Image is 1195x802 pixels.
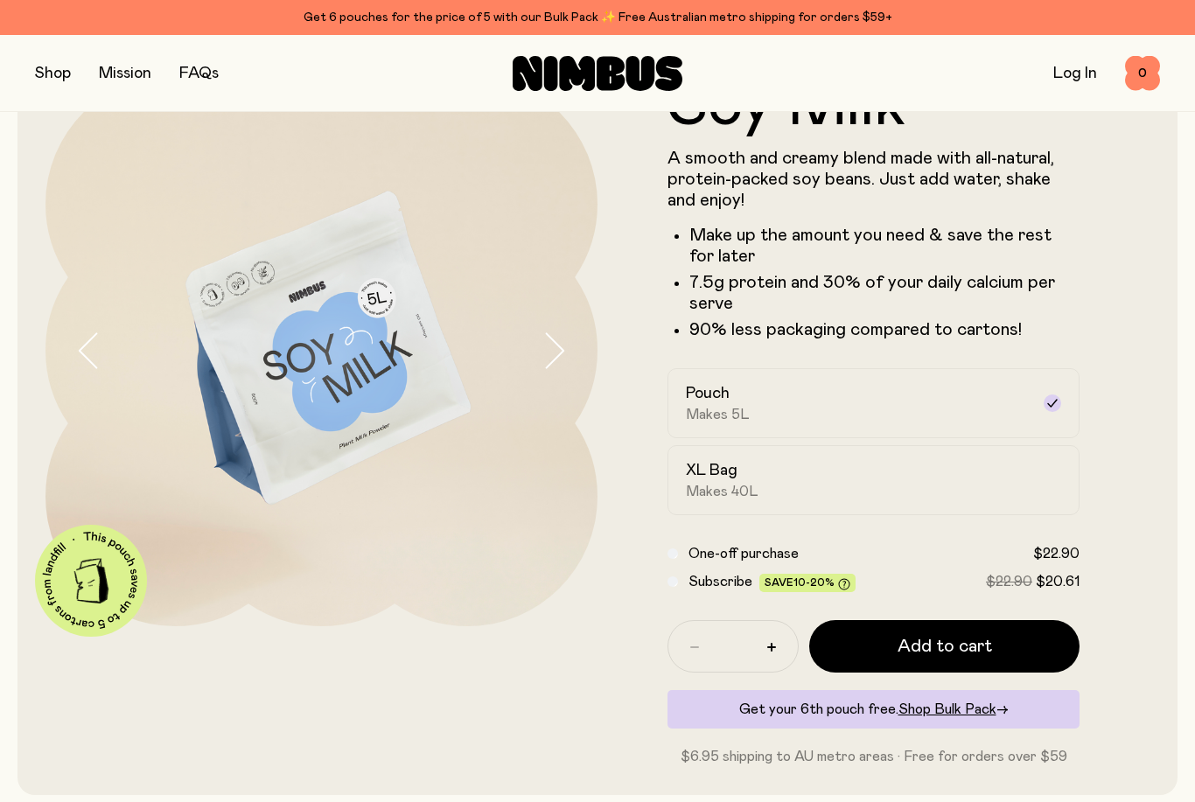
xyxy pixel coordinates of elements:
[898,634,992,659] span: Add to cart
[179,66,219,81] a: FAQs
[667,746,1080,767] p: $6.95 shipping to AU metro areas · Free for orders over $59
[898,702,996,716] span: Shop Bulk Pack
[689,319,1080,340] p: 90% less packaging compared to cartons!
[686,406,750,423] span: Makes 5L
[1036,575,1080,589] span: $20.61
[1125,56,1160,91] button: 0
[35,7,1160,28] div: Get 6 pouches for the price of 5 with our Bulk Pack ✨ Free Australian metro shipping for orders $59+
[99,66,151,81] a: Mission
[686,483,758,500] span: Makes 40L
[809,620,1080,673] button: Add to cart
[689,225,1080,267] li: Make up the amount you need & save the rest for later
[686,460,737,481] h2: XL Bag
[986,575,1032,589] span: $22.90
[688,547,799,561] span: One-off purchase
[765,577,850,590] span: Save
[689,272,1080,314] li: 7.5g protein and 30% of your daily calcium per serve
[793,577,835,588] span: 10-20%
[686,383,730,404] h2: Pouch
[898,702,1009,716] a: Shop Bulk Pack→
[1033,547,1080,561] span: $22.90
[688,575,752,589] span: Subscribe
[667,148,1080,211] p: A smooth and creamy blend made with all-natural, protein-packed soy beans. Just add water, shake ...
[667,690,1080,729] div: Get your 6th pouch free.
[1053,66,1097,81] a: Log In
